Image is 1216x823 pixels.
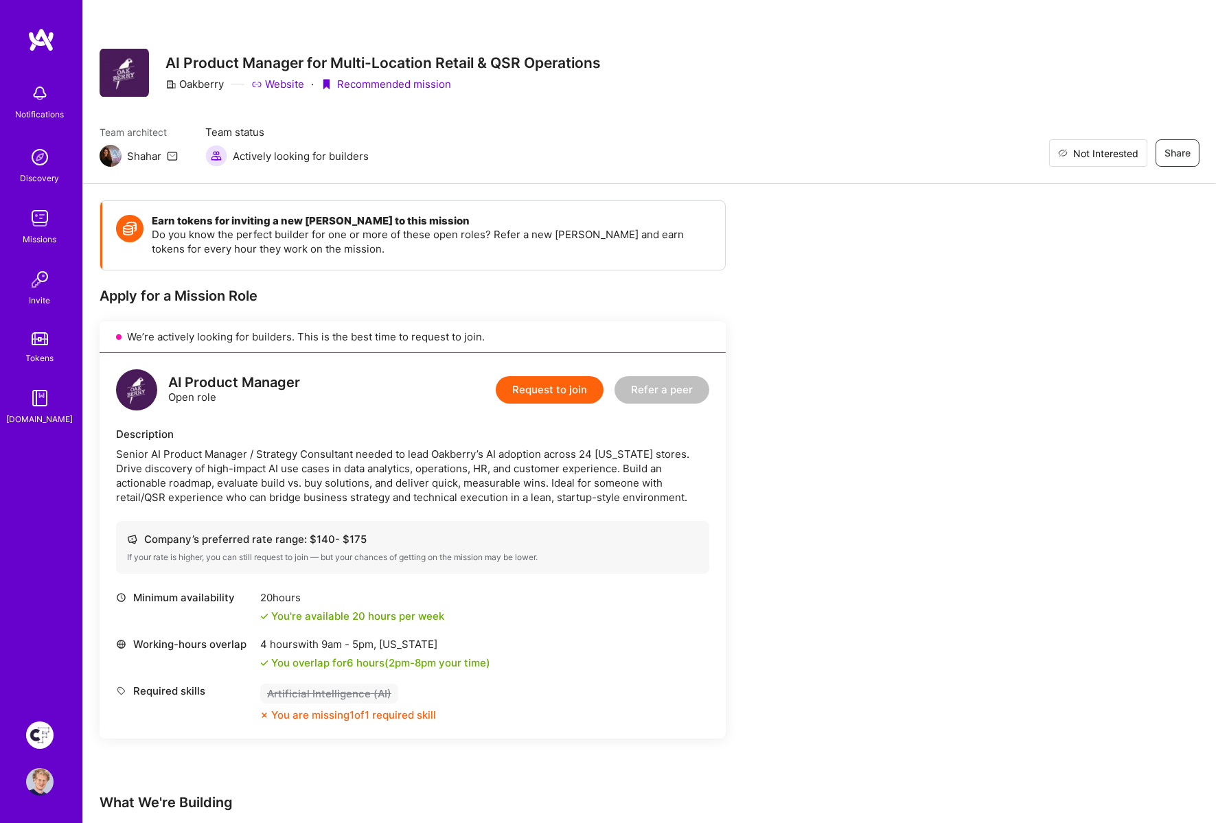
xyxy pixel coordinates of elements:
a: Creative Fabrica Project Team [23,721,57,749]
i: icon Mail [167,150,178,161]
div: Artificial Intelligence (AI) [260,684,398,704]
div: Working-hours overlap [116,637,253,651]
img: Creative Fabrica Project Team [26,721,54,749]
i: icon World [116,639,126,649]
div: What We're Building [100,793,924,811]
img: Actively looking for builders [205,145,227,167]
img: User Avatar [26,768,54,796]
span: Team architect [100,125,178,139]
div: You overlap for 6 hours ( your time) [271,656,490,670]
img: Invite [26,266,54,293]
div: [DOMAIN_NAME] [7,412,73,426]
i: icon Cash [127,534,137,544]
img: teamwork [26,205,54,232]
img: logo [27,27,55,52]
div: Minimum availability [116,590,253,605]
div: AI Product Manager [168,375,300,390]
p: Do you know the perfect builder for one or more of these open roles? Refer a new [PERSON_NAME] an... [152,227,711,256]
div: Discovery [21,171,60,185]
span: 9am - 5pm , [319,638,379,651]
img: Company Logo [100,49,149,97]
img: Team Architect [100,145,122,167]
img: discovery [26,143,54,171]
img: guide book [26,384,54,412]
div: You are missing 1 of 1 required skill [271,708,436,722]
div: Notifications [16,107,65,121]
i: icon EyeClosed [1058,148,1068,159]
i: icon CloseOrange [260,711,268,719]
button: Request to join [496,376,604,404]
div: Description [116,427,709,441]
div: If your rate is higher, you can still request to join — but your chances of getting on the missio... [127,552,698,563]
div: Invite [30,293,51,308]
div: Tokens [26,351,54,365]
h3: AI Product Manager for Multi-Location Retail & QSR Operations [165,54,601,71]
span: Not Interested [1073,146,1138,161]
i: icon Tag [116,686,126,696]
div: Shahar [127,149,161,163]
span: Actively looking for builders [233,149,369,163]
h4: Earn tokens for inviting a new [PERSON_NAME] to this mission [152,215,711,227]
div: We’re actively looking for builders. This is the best time to request to join. [100,321,726,353]
img: logo [116,369,157,410]
div: Recommended mission [321,77,451,91]
i: icon CompanyGray [165,79,176,90]
button: Refer a peer [615,376,709,404]
div: · [311,77,314,91]
span: Share [1165,146,1191,160]
div: Apply for a Mission Role [100,287,726,305]
button: Not Interested [1049,139,1147,167]
span: Team status [205,125,369,139]
a: User Avatar [23,768,57,796]
a: Website [251,77,304,91]
img: tokens [32,332,48,345]
div: 20 hours [260,590,444,605]
div: Missions [23,232,57,246]
div: You're available 20 hours per week [260,609,444,623]
span: 2pm - 8pm [389,656,436,669]
img: bell [26,80,54,107]
div: Senior AI Product Manager / Strategy Consultant needed to lead Oakberry’s AI adoption across 24 [... [116,447,709,505]
div: Required skills [116,684,253,698]
div: Company’s preferred rate range: $ 140 - $ 175 [127,532,698,546]
i: icon Check [260,659,268,667]
div: 4 hours with [US_STATE] [260,637,490,651]
img: Token icon [116,215,144,242]
i: icon PurpleRibbon [321,79,332,90]
i: icon Clock [116,592,126,603]
div: Oakberry [165,77,224,91]
button: Share [1156,139,1200,167]
i: icon Check [260,612,268,621]
div: Open role [168,375,300,404]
